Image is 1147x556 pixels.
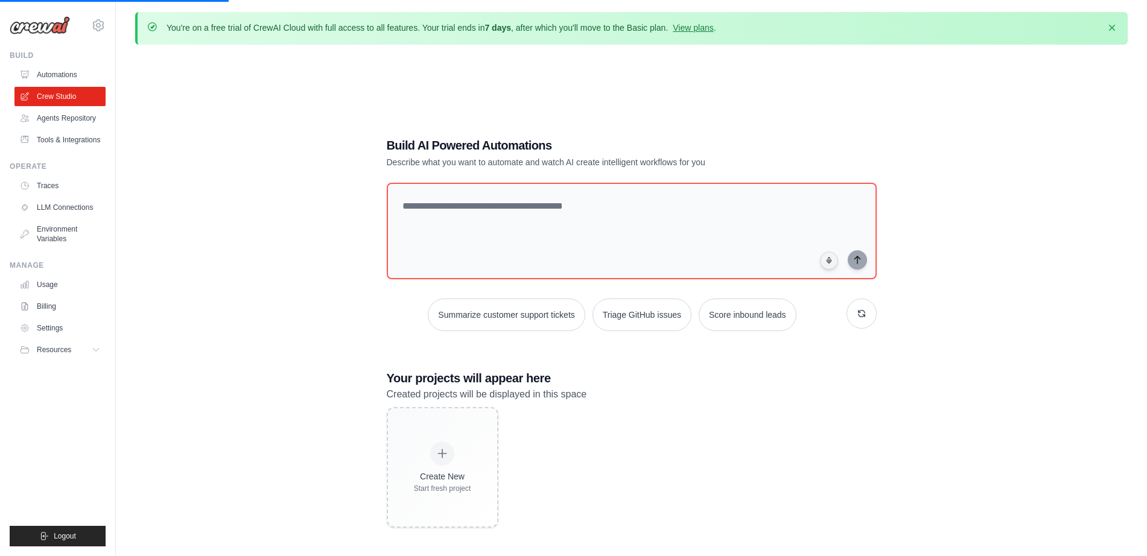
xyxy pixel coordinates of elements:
[387,156,792,168] p: Describe what you want to automate and watch AI create intelligent workflows for you
[10,526,106,546] button: Logout
[14,87,106,106] a: Crew Studio
[167,22,716,34] p: You're on a free trial of CrewAI Cloud with full access to all features. Your trial ends in , aft...
[10,16,70,34] img: Logo
[14,65,106,84] a: Automations
[485,23,511,33] strong: 7 days
[414,484,471,493] div: Start fresh project
[14,198,106,217] a: LLM Connections
[54,531,76,541] span: Logout
[820,251,838,270] button: Click to speak your automation idea
[14,176,106,195] a: Traces
[428,299,585,331] button: Summarize customer support tickets
[14,109,106,128] a: Agents Repository
[10,162,106,171] div: Operate
[10,261,106,270] div: Manage
[699,299,796,331] button: Score inbound leads
[14,340,106,359] button: Resources
[847,299,877,329] button: Get new suggestions
[593,299,691,331] button: Triage GitHub issues
[387,387,877,402] p: Created projects will be displayed in this space
[14,130,106,150] a: Tools & Integrations
[387,137,792,154] h1: Build AI Powered Automations
[387,370,877,387] h3: Your projects will appear here
[14,275,106,294] a: Usage
[414,470,471,482] div: Create New
[14,297,106,316] a: Billing
[673,23,713,33] a: View plans
[10,51,106,60] div: Build
[37,345,71,355] span: Resources
[14,220,106,248] a: Environment Variables
[14,318,106,338] a: Settings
